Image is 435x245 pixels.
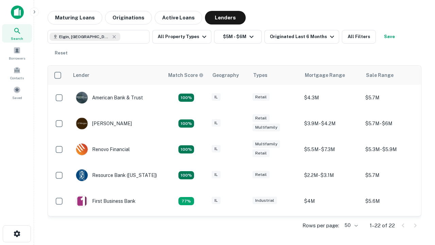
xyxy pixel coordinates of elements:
p: Rows per page: [302,222,339,230]
div: Matching Properties: 3, hasApolloMatch: undefined [178,197,194,205]
th: Geography [208,66,249,85]
th: Types [249,66,301,85]
td: $5.7M [362,162,423,188]
div: Multifamily [253,140,280,148]
button: All Filters [342,30,376,44]
div: Matching Properties: 4, hasApolloMatch: undefined [178,145,194,153]
img: picture [76,144,88,155]
td: $5.5M - $7.3M [301,136,362,162]
td: $5.3M - $5.9M [362,136,423,162]
img: capitalize-icon.png [11,5,24,19]
a: Contacts [2,64,32,82]
div: Geography [212,71,239,79]
img: picture [76,118,88,129]
div: Matching Properties: 4, hasApolloMatch: undefined [178,171,194,179]
div: IL [212,93,221,101]
td: $5.6M [362,188,423,214]
th: Capitalize uses an advanced AI algorithm to match your search with the best lender. The match sco... [164,66,208,85]
button: Maturing Loans [48,11,102,24]
div: Resource Bank ([US_STATE]) [76,169,157,181]
button: All Property Types [152,30,211,44]
span: Borrowers [9,55,25,61]
div: First Business Bank [76,195,136,207]
td: $5.7M [362,85,423,111]
p: 1–22 of 22 [370,222,395,230]
button: Save your search to get updates of matches that match your search criteria. [379,30,400,44]
iframe: Chat Widget [401,169,435,201]
div: Retail [253,93,269,101]
h6: Match Score [168,71,202,79]
div: Retail [253,171,269,179]
div: Retail [253,149,269,157]
div: Matching Properties: 7, hasApolloMatch: undefined [178,94,194,102]
th: Mortgage Range [301,66,362,85]
a: Saved [2,83,32,102]
div: Mortgage Range [305,71,345,79]
button: Active Loans [155,11,202,24]
div: Capitalize uses an advanced AI algorithm to match your search with the best lender. The match sco... [168,71,204,79]
td: $5.7M - $6M [362,111,423,136]
span: Saved [12,95,22,100]
td: $3.9M - $4.2M [301,111,362,136]
button: Reset [50,46,72,60]
td: $4.3M [301,85,362,111]
a: Search [2,24,32,43]
th: Sale Range [362,66,423,85]
div: Lender [73,71,89,79]
div: IL [212,171,221,179]
td: $4M [301,188,362,214]
div: Retail [253,114,269,122]
div: IL [212,119,221,127]
a: Borrowers [2,44,32,62]
div: Multifamily [253,124,280,131]
img: picture [76,169,88,181]
td: $2.2M - $3.1M [301,162,362,188]
div: 50 [342,220,359,230]
div: Types [253,71,267,79]
div: Originated Last 6 Months [270,33,336,41]
td: $3.1M [301,214,362,240]
div: IL [212,197,221,205]
button: Originations [105,11,152,24]
span: Contacts [10,75,24,81]
div: Industrial [253,197,277,205]
div: IL [212,145,221,153]
img: picture [76,92,88,103]
td: $5.1M [362,214,423,240]
div: American Bank & Trust [76,92,143,104]
div: Renovo Financial [76,143,130,156]
span: Elgin, [GEOGRAPHIC_DATA], [GEOGRAPHIC_DATA] [59,34,110,40]
div: Sale Range [366,71,394,79]
button: $5M - $6M [214,30,262,44]
button: Originated Last 6 Months [264,30,339,44]
div: Matching Properties: 4, hasApolloMatch: undefined [178,119,194,128]
button: Lenders [205,11,246,24]
div: [PERSON_NAME] [76,117,132,130]
img: picture [76,195,88,207]
span: Search [11,36,23,41]
th: Lender [69,66,164,85]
